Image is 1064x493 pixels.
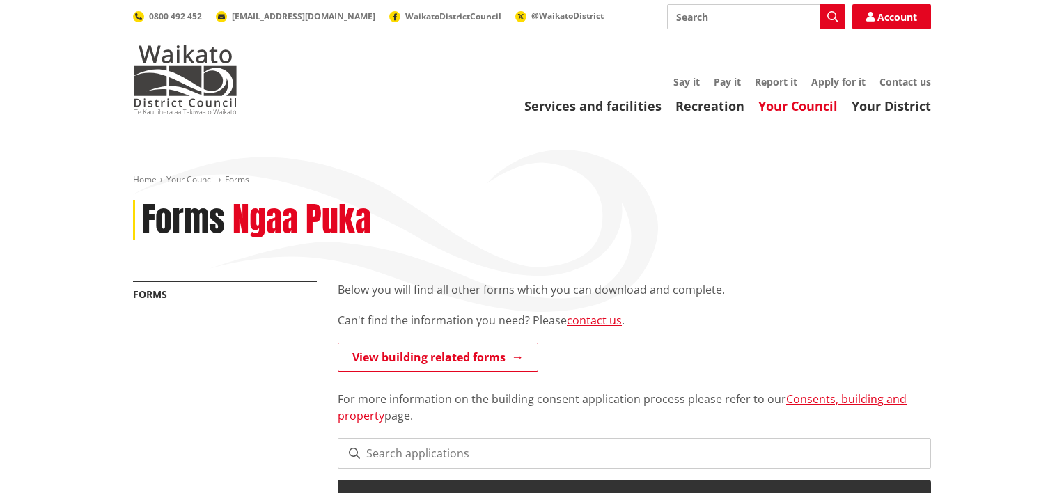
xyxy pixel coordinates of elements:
[515,10,604,22] a: @WaikatoDistrict
[531,10,604,22] span: @WaikatoDistrict
[338,281,931,298] p: Below you will find all other forms which you can download and complete.
[338,374,931,424] p: For more information on the building consent application process please refer to our page.
[338,343,538,372] a: View building related forms
[567,313,622,328] a: contact us
[667,4,845,29] input: Search input
[879,75,931,88] a: Contact us
[852,97,931,114] a: Your District
[675,97,744,114] a: Recreation
[338,391,907,423] a: Consents, building and property
[714,75,741,88] a: Pay it
[338,312,931,329] p: Can't find the information you need? Please .
[133,45,237,114] img: Waikato District Council - Te Kaunihera aa Takiwaa o Waikato
[216,10,375,22] a: [EMAIL_ADDRESS][DOMAIN_NAME]
[233,200,371,240] h2: Ngaa Puka
[133,174,931,186] nav: breadcrumb
[673,75,700,88] a: Say it
[142,200,225,240] h1: Forms
[758,97,838,114] a: Your Council
[755,75,797,88] a: Report it
[389,10,501,22] a: WaikatoDistrictCouncil
[232,10,375,22] span: [EMAIL_ADDRESS][DOMAIN_NAME]
[338,438,931,469] input: Search applications
[852,4,931,29] a: Account
[811,75,866,88] a: Apply for it
[166,173,215,185] a: Your Council
[133,288,167,301] a: Forms
[149,10,202,22] span: 0800 492 452
[225,173,249,185] span: Forms
[405,10,501,22] span: WaikatoDistrictCouncil
[133,173,157,185] a: Home
[133,10,202,22] a: 0800 492 452
[524,97,662,114] a: Services and facilities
